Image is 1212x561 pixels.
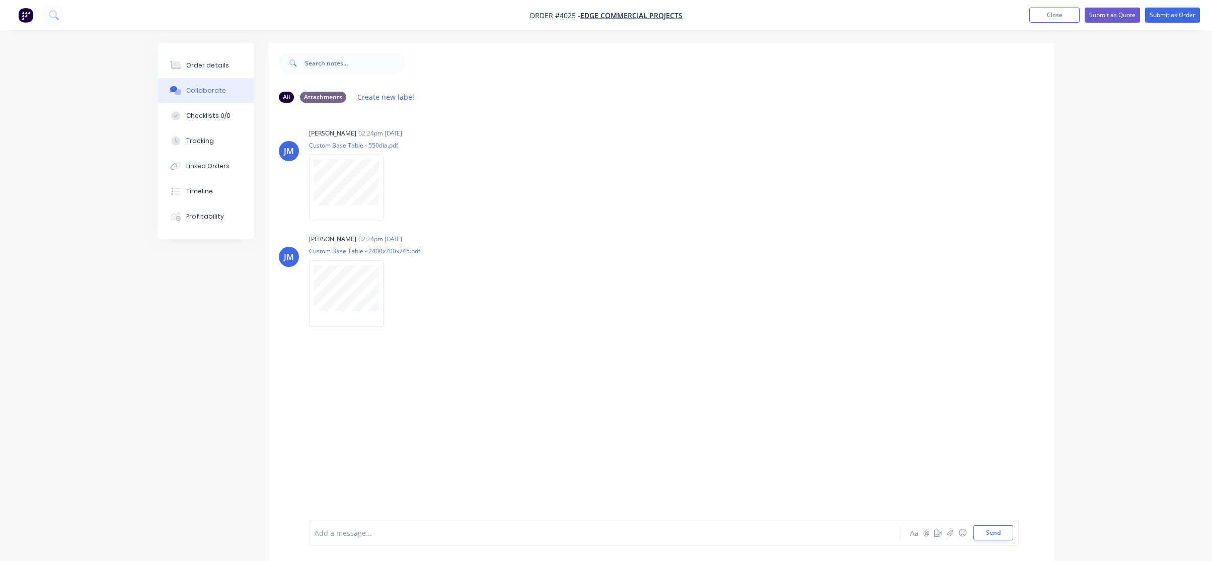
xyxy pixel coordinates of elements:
[580,11,683,20] a: EDGE COMMERCIAL PROJECTS
[305,53,405,73] input: Search notes...
[186,187,213,196] div: Timeline
[1145,8,1200,23] button: Submit as Order
[158,179,254,204] button: Timeline
[956,527,968,539] button: ☺
[284,145,294,157] div: JM
[358,129,402,138] div: 02:24pm [DATE]
[158,103,254,128] button: Checklists 0/0
[158,204,254,229] button: Profitability
[186,162,230,171] div: Linked Orders
[158,154,254,179] button: Linked Orders
[1085,8,1140,23] button: Submit as Quote
[279,92,294,103] div: All
[920,527,932,539] button: @
[158,78,254,103] button: Collaborate
[973,525,1013,540] button: Send
[284,251,294,263] div: JM
[352,90,420,104] button: Create new label
[186,86,226,95] div: Collaborate
[309,129,356,138] div: [PERSON_NAME]
[309,235,356,244] div: [PERSON_NAME]
[158,128,254,154] button: Tracking
[908,527,920,539] button: Aa
[529,11,580,20] span: Order #4025 -
[186,111,231,120] div: Checklists 0/0
[186,136,214,146] div: Tracking
[158,53,254,78] button: Order details
[300,92,346,103] div: Attachments
[358,235,402,244] div: 02:24pm [DATE]
[309,247,420,255] p: Custom Base Table - 2400x700x745.pdf
[1029,8,1080,23] button: Close
[18,8,33,23] img: Factory
[186,212,224,221] div: Profitability
[186,61,229,70] div: Order details
[309,141,398,150] p: Custom Base Table - 550dia.pdf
